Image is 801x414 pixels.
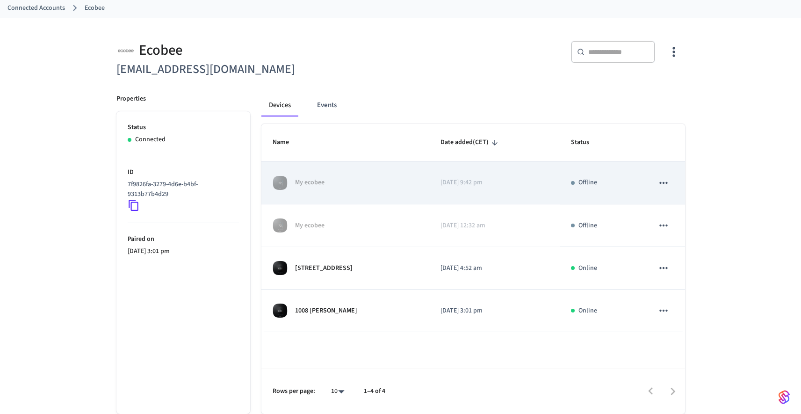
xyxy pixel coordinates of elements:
p: 1–4 of 4 [364,386,385,396]
img: SeamLogoGradient.69752ec5.svg [779,390,790,405]
div: connected account tabs [261,94,685,116]
p: 1008 [PERSON_NAME] [295,306,357,316]
span: Status [571,135,601,150]
a: Ecobee [85,3,105,13]
img: Ecobee 3 Lite Thermostat [273,218,288,233]
p: [DATE] 3:01 pm [128,247,239,256]
img: ecobee_logo_square [116,41,135,60]
p: My ecobee [295,178,325,188]
button: Devices [261,94,298,116]
p: Paired on [128,234,239,244]
p: 7f9826fa-3279-4d6e-b4bf-9313b77b4d29 [128,180,235,199]
p: Properties [116,94,146,104]
p: Rows per page: [273,386,315,396]
img: ecobee_lite_3 [273,261,288,276]
div: 10 [326,385,349,398]
p: [DATE] 12:32 am [440,221,548,231]
p: [STREET_ADDRESS] [295,263,353,273]
p: Offline [578,221,597,231]
p: [DATE] 9:42 pm [440,178,548,188]
p: My ecobee [295,221,325,231]
img: ecobee_lite_3 [273,303,288,318]
button: Events [310,94,344,116]
span: Date added(CET) [440,135,501,150]
a: Connected Accounts [7,3,65,13]
p: Offline [578,178,597,188]
p: [DATE] 4:52 am [440,263,548,273]
p: [DATE] 3:01 pm [440,306,548,316]
span: Name [273,135,301,150]
p: Connected [135,135,166,145]
h6: [EMAIL_ADDRESS][DOMAIN_NAME] [116,60,395,79]
div: Ecobee [116,41,395,60]
table: sticky table [261,124,685,332]
p: Online [578,306,597,316]
p: ID [128,167,239,177]
p: Online [578,263,597,273]
p: Status [128,123,239,132]
img: Ecobee 3 Lite Thermostat [273,175,288,190]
